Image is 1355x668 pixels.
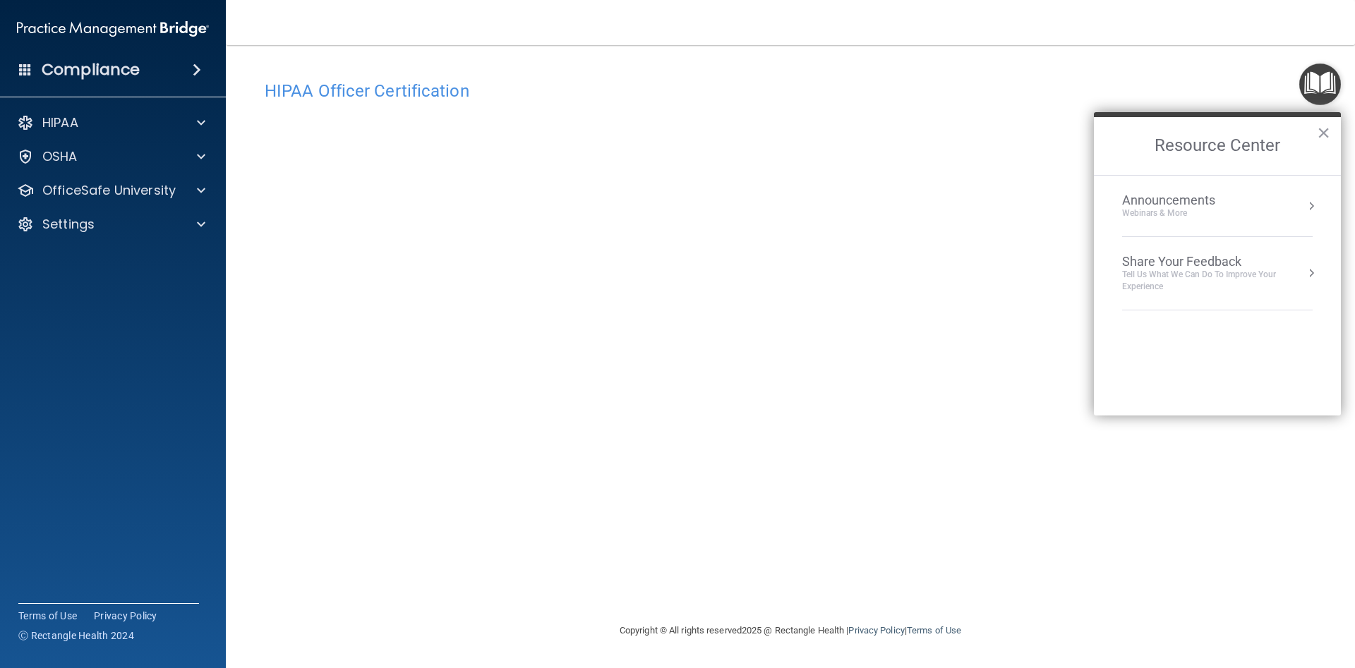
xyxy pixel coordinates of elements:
a: OfficeSafe University [17,182,205,199]
a: Settings [17,216,205,233]
a: Privacy Policy [848,625,904,636]
p: Settings [42,216,95,233]
a: Privacy Policy [94,609,157,623]
a: OSHA [17,148,205,165]
h4: HIPAA Officer Certification [265,82,1316,100]
button: Close [1317,121,1330,144]
iframe: hipaa-training [265,108,1316,566]
a: Terms of Use [907,625,961,636]
div: Share Your Feedback [1122,254,1313,269]
button: Open Resource Center [1299,63,1341,105]
h4: Compliance [42,60,140,80]
img: PMB logo [17,15,209,43]
div: Tell Us What We Can Do to Improve Your Experience [1122,269,1313,293]
p: OfficeSafe University [42,182,176,199]
div: Webinars & More [1122,207,1243,219]
div: Announcements [1122,193,1243,208]
span: Ⓒ Rectangle Health 2024 [18,628,134,643]
h2: Resource Center [1094,117,1341,175]
a: HIPAA [17,114,205,131]
p: HIPAA [42,114,78,131]
div: Copyright © All rights reserved 2025 @ Rectangle Health | | [533,608,1048,653]
p: OSHA [42,148,78,165]
a: Terms of Use [18,609,77,623]
div: Resource Center [1094,112,1341,415]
